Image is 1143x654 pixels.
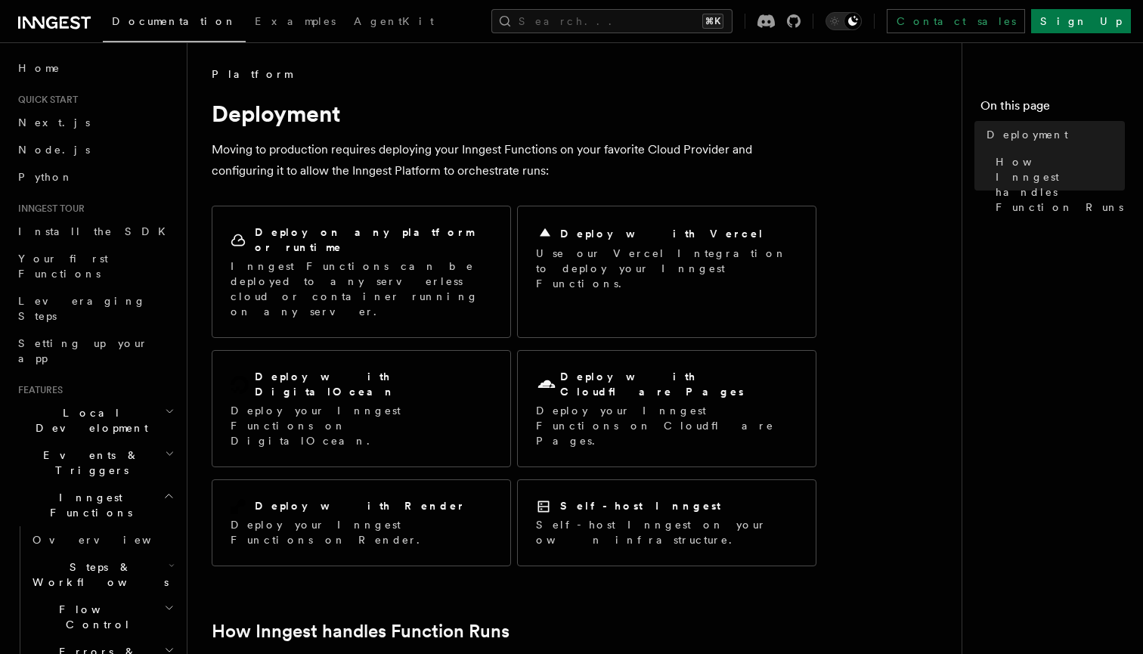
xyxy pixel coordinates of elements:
[18,60,60,76] span: Home
[702,14,723,29] kbd: ⌘K
[990,148,1125,221] a: How Inngest handles Function Runs
[354,15,434,27] span: AgentKit
[1031,9,1131,33] a: Sign Up
[18,253,108,280] span: Your first Functions
[980,121,1125,148] a: Deployment
[560,369,798,399] h2: Deploy with Cloudflare Pages
[112,15,237,27] span: Documentation
[12,442,178,484] button: Events & Triggers
[560,498,720,513] h2: Self-host Inngest
[987,127,1068,142] span: Deployment
[26,559,169,590] span: Steps & Workflows
[26,526,178,553] a: Overview
[103,5,246,42] a: Documentation
[560,226,764,241] h2: Deploy with Vercel
[212,67,292,82] span: Platform
[18,225,175,237] span: Install the SDK
[12,54,178,82] a: Home
[212,350,511,467] a: Deploy with DigitalOceanDeploy your Inngest Functions on DigitalOcean.
[231,403,492,448] p: Deploy your Inngest Functions on DigitalOcean.
[212,621,510,642] a: How Inngest handles Function Runs
[887,9,1025,33] a: Contact sales
[345,5,443,41] a: AgentKit
[517,479,816,566] a: Self-host InngestSelf-host Inngest on your own infrastructure.
[825,12,862,30] button: Toggle dark mode
[12,330,178,372] a: Setting up your app
[980,97,1125,121] h4: On this page
[255,498,466,513] h2: Deploy with Render
[33,534,188,546] span: Overview
[231,259,492,319] p: Inngest Functions can be deployed to any serverless cloud or container running on any server.
[18,337,148,364] span: Setting up your app
[18,171,73,183] span: Python
[491,9,733,33] button: Search...⌘K
[12,136,178,163] a: Node.js
[517,206,816,338] a: Deploy with VercelUse our Vercel Integration to deploy your Inngest Functions.
[12,245,178,287] a: Your first Functions
[18,116,90,129] span: Next.js
[212,206,511,338] a: Deploy on any platform or runtimeInngest Functions can be deployed to any serverless cloud or con...
[517,350,816,467] a: Deploy with Cloudflare PagesDeploy your Inngest Functions on Cloudflare Pages.
[255,15,336,27] span: Examples
[12,163,178,191] a: Python
[231,517,492,547] p: Deploy your Inngest Functions on Render.
[12,448,165,478] span: Events & Triggers
[12,399,178,442] button: Local Development
[12,484,178,526] button: Inngest Functions
[536,246,798,291] p: Use our Vercel Integration to deploy your Inngest Functions.
[26,553,178,596] button: Steps & Workflows
[255,225,492,255] h2: Deploy on any platform or runtime
[12,109,178,136] a: Next.js
[12,94,78,106] span: Quick start
[12,203,85,215] span: Inngest tour
[212,479,511,566] a: Deploy with RenderDeploy your Inngest Functions on Render.
[12,384,63,396] span: Features
[246,5,345,41] a: Examples
[996,154,1125,215] span: How Inngest handles Function Runs
[26,602,164,632] span: Flow Control
[536,403,798,448] p: Deploy your Inngest Functions on Cloudflare Pages.
[12,287,178,330] a: Leveraging Steps
[212,100,816,127] h1: Deployment
[18,295,146,322] span: Leveraging Steps
[12,490,163,520] span: Inngest Functions
[536,517,798,547] p: Self-host Inngest on your own infrastructure.
[212,139,816,181] p: Moving to production requires deploying your Inngest Functions on your favorite Cloud Provider an...
[18,144,90,156] span: Node.js
[255,369,492,399] h2: Deploy with DigitalOcean
[12,218,178,245] a: Install the SDK
[536,374,557,395] svg: Cloudflare
[12,405,165,435] span: Local Development
[26,596,178,638] button: Flow Control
